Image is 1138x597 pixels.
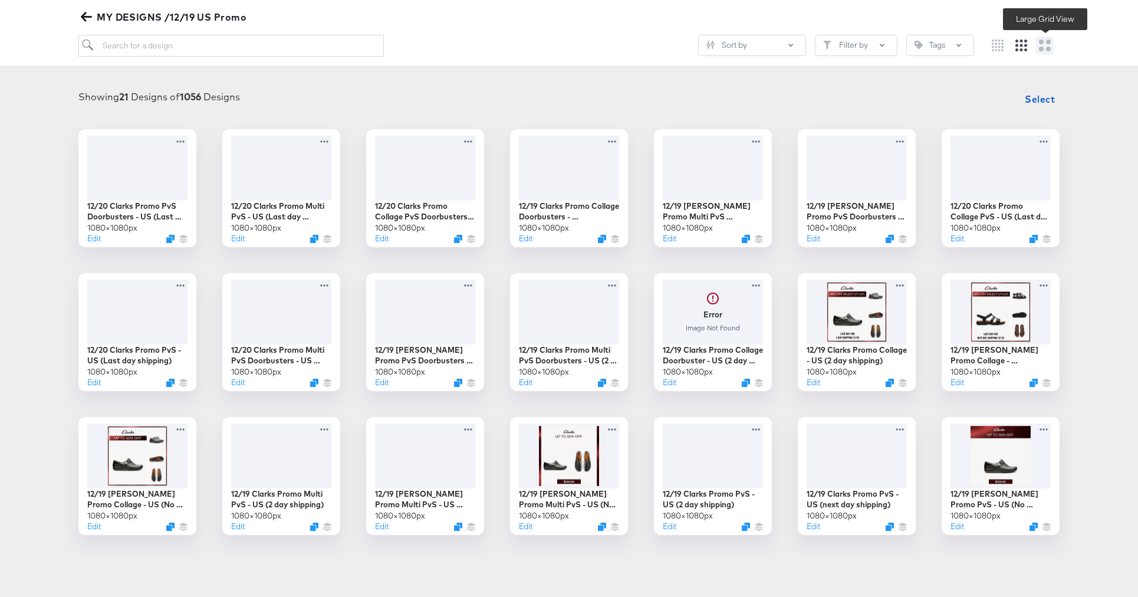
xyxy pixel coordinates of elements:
div: 12/19 [PERSON_NAME] Promo Collage - [GEOGRAPHIC_DATA] (Next Day Shipping)1080×1080pxEditDuplicate [942,273,1060,391]
div: 12/20 Clarks Promo Collage PvS - US (Last day shipping) [950,201,1051,222]
div: 1080 × 1080 px [663,510,713,521]
div: 12/19 [PERSON_NAME] Promo Multi PvS - US (Next Day Shipping) [375,488,475,510]
button: Edit [231,521,245,532]
svg: Duplicate [742,523,750,531]
button: Duplicate [742,379,750,387]
div: 12/19 Clarks Promo PvS - US (next day shipping)1080×1080pxEditDuplicate [798,417,916,535]
div: 12/19 [PERSON_NAME] Promo Multi PvS - US (No Messaging) [519,488,619,510]
div: 12/19 [PERSON_NAME] Promo Collage - [GEOGRAPHIC_DATA] (Next Day Shipping) [950,345,1051,366]
div: 12/20 Clarks Promo Multi PvS - US (Last day shipping)1080×1080pxEditDuplicate [222,129,340,247]
div: 12/19 [PERSON_NAME] Promo PvS Doorbusters - US (2 day shipping)1080×1080pxEditDuplicate [366,273,484,391]
button: Edit [519,521,532,532]
div: 1080 × 1080 px [231,366,281,378]
svg: Duplicate [886,523,894,531]
button: Edit [950,233,964,244]
button: MY DESIGNS /12/19 US Promo [78,9,251,25]
button: Duplicate [1030,235,1038,243]
button: Edit [375,233,389,244]
svg: Duplicate [742,235,750,243]
div: 12/19 Clarks Promo Collage - US (2 day shipping)1080×1080pxEditDuplicate [798,273,916,391]
div: 12/19 [PERSON_NAME] Promo Multi PvS - US (No Messaging)1080×1080pxEditDuplicate [510,417,628,535]
svg: Duplicate [166,523,175,531]
button: Edit [807,233,820,244]
div: 12/19 Clarks Promo Multi PvS - US (2 day shipping) [231,488,331,510]
svg: Duplicate [598,235,606,243]
button: Duplicate [598,523,606,531]
div: 12/20 Clarks Promo Multi PvS - US (Last day shipping) [231,201,331,222]
svg: Tag [915,41,923,49]
div: 12/19 Clarks Promo Collage - US (2 day shipping) [807,345,907,366]
div: 1080 × 1080 px [519,222,569,234]
div: 12/19 Clarks Promo Collage Doorbuster - US (2 day shipping) [663,345,763,366]
button: Edit [663,233,676,244]
button: Edit [375,377,389,388]
svg: Duplicate [166,379,175,387]
div: ErrorImage Not Found12/19 Clarks Promo Collage Doorbuster - US (2 day shipping)1080×1080pxEditDup... [654,273,772,391]
button: Edit [950,521,964,532]
div: 12/19 [PERSON_NAME] Promo Multi PvS - US (Next Day Shipping)1080×1080pxEditDuplicate [366,417,484,535]
svg: Duplicate [454,235,462,243]
svg: Filter [823,41,831,49]
div: 1080 × 1080 px [950,222,1001,234]
div: 1080 × 1080 px [807,222,857,234]
button: Edit [807,521,820,532]
div: 1080 × 1080 px [519,510,569,521]
button: Edit [375,521,389,532]
strong: 1056 [180,91,201,103]
span: MY DESIGNS /12/19 US Promo [83,9,246,25]
svg: Duplicate [310,379,318,387]
strong: 21 [119,91,129,103]
button: Duplicate [310,523,318,531]
svg: Medium grid [1015,40,1027,51]
div: 1080 × 1080 px [375,222,425,234]
div: 1080 × 1080 px [87,510,137,521]
div: 12/20 Clarks Promo PvS Doorbusters - US (Last day shipping) [87,201,188,222]
div: 12/20 Clarks Promo Multi PvS Doorbusters - US (Last day shipping) [231,345,331,366]
div: 12/20 Clarks Promo PvS - US (Last day shipping) [87,345,188,366]
div: 12/19 [PERSON_NAME] Promo PvS - US (No Messaging) [950,488,1051,510]
div: 12/19 [PERSON_NAME] Promo Multi PvS Doorbusters - US (Next Day Shipping)1080×1080pxEditDuplicate [654,129,772,247]
div: 12/19 [PERSON_NAME] Promo Multi PvS Doorbusters - US (Next Day Shipping) [663,201,763,222]
div: 12/20 Clarks Promo Collage PvS Doorbusters - US (Last day shipping) [375,201,475,222]
input: Search for a design [78,35,384,57]
svg: Duplicate [454,523,462,531]
div: 12/19 [PERSON_NAME] Promo PvS - US (No Messaging)1080×1080pxEditDuplicate [942,417,1060,535]
div: 1080 × 1080 px [231,510,281,521]
div: 1080 × 1080 px [87,366,137,378]
div: 12/19 [PERSON_NAME] Promo PvS Doorbusters - US (2 day shipping) [375,345,475,366]
svg: Duplicate [886,235,894,243]
div: 1080 × 1080 px [375,366,425,378]
svg: Duplicate [1030,379,1038,387]
button: Edit [231,377,245,388]
button: FilterFilter by [815,35,897,56]
div: 12/19 [PERSON_NAME] Promo Collage - US (No Messaging)1080×1080pxEditDuplicate [78,417,196,535]
div: 1080 × 1080 px [950,510,1001,521]
div: 12/19 [PERSON_NAME] Promo Collage - US (No Messaging) [87,488,188,510]
svg: Duplicate [310,235,318,243]
div: Showing Designs of Designs [78,90,240,104]
div: 12/19 Clarks Promo Multi PvS Doorbusters - US (2 day shipping)1080×1080pxEditDuplicate [510,273,628,391]
button: Edit [519,377,532,388]
svg: Duplicate [166,235,175,243]
button: Edit [807,377,820,388]
svg: Small grid [992,40,1004,51]
div: 12/20 Clarks Promo Collage PvS - US (Last day shipping)1080×1080pxEditDuplicate [942,129,1060,247]
svg: Duplicate [454,379,462,387]
div: 12/19 Clarks Promo PvS - US (2 day shipping)1080×1080pxEditDuplicate [654,417,772,535]
button: Duplicate [886,379,894,387]
div: 12/19 Clarks Promo Collage Doorbusters - [GEOGRAPHIC_DATA] (Next Day Shipping)1080×1080pxEditDupl... [510,129,628,247]
div: 12/20 Clarks Promo PvS - US (Last day shipping)1080×1080pxEditDuplicate [78,273,196,391]
span: Select [1025,91,1055,107]
div: 12/20 Clarks Promo Collage PvS Doorbusters - US (Last day shipping)1080×1080pxEditDuplicate [366,129,484,247]
button: Edit [231,233,245,244]
div: 12/19 Clarks Promo Multi PvS - US (2 day shipping)1080×1080pxEditDuplicate [222,417,340,535]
